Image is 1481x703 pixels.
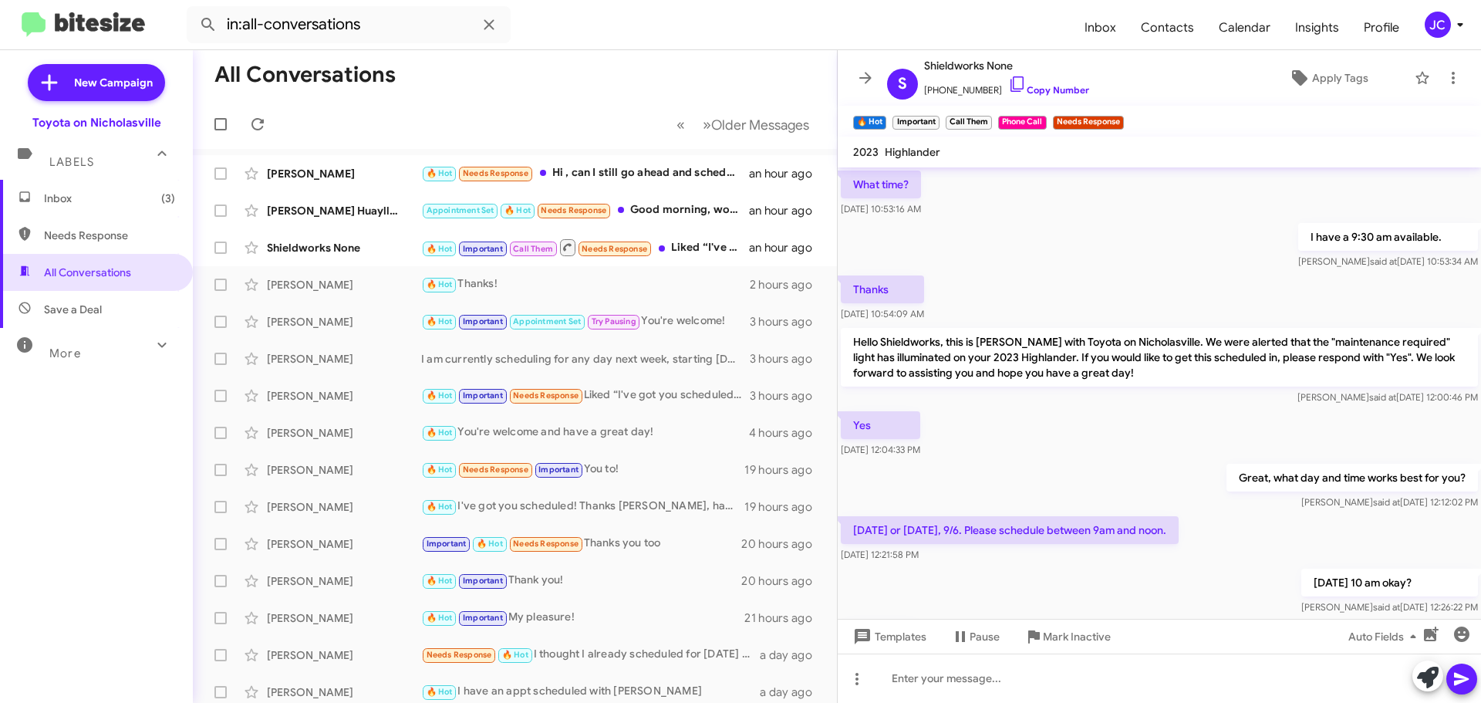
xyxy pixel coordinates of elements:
[421,201,749,219] div: Good morning, wondering if I can change my appointment for later [DATE]
[850,623,926,651] span: Templates
[267,536,421,552] div: [PERSON_NAME]
[749,240,825,255] div: an hour ago
[267,684,421,700] div: [PERSON_NAME]
[741,536,825,552] div: 20 hours ago
[898,72,907,96] span: S
[1053,116,1124,130] small: Needs Response
[1008,84,1089,96] a: Copy Number
[841,328,1478,387] p: Hello Shieldworks, this is [PERSON_NAME] with Toyota on Nicholasville. We were alerted that the "...
[970,623,1000,651] span: Pause
[421,387,750,404] div: Liked “I've got you scheduled! You're welcome. Thanks [PERSON_NAME], have a great day!”
[744,462,825,478] div: 19 hours ago
[187,6,511,43] input: Search
[841,308,924,319] span: [DATE] 10:54:09 AM
[463,390,503,401] span: Important
[44,191,175,206] span: Inbox
[421,646,760,664] div: I thought I already scheduled for [DATE] through [PERSON_NAME]
[267,425,421,441] div: [PERSON_NAME]
[744,499,825,515] div: 19 hours ago
[853,145,879,159] span: 2023
[267,277,421,292] div: [PERSON_NAME]
[267,573,421,589] div: [PERSON_NAME]
[477,539,503,549] span: 🔥 Hot
[841,444,920,455] span: [DATE] 12:04:33 PM
[427,465,453,475] span: 🔥 Hot
[49,346,81,360] span: More
[463,613,503,623] span: Important
[427,576,453,586] span: 🔥 Hot
[1072,5,1128,50] a: Inbox
[750,388,825,404] div: 3 hours ago
[1128,5,1206,50] a: Contacts
[427,502,453,512] span: 🔥 Hot
[1336,623,1435,651] button: Auto Fields
[267,203,421,218] div: [PERSON_NAME] Huayllani-[PERSON_NAME]
[750,314,825,330] div: 3 hours ago
[267,388,421,404] div: [PERSON_NAME]
[841,411,920,439] p: Yes
[1351,5,1412,50] a: Profile
[541,205,606,215] span: Needs Response
[421,498,744,515] div: I've got you scheduled! Thanks [PERSON_NAME], have a great day!
[711,117,809,134] span: Older Messages
[267,240,421,255] div: Shieldworks None
[998,116,1046,130] small: Phone Call
[1249,64,1407,92] button: Apply Tags
[463,244,503,254] span: Important
[924,56,1089,75] span: Shieldworks None
[582,244,647,254] span: Needs Response
[1301,601,1478,613] span: [PERSON_NAME] [DATE] 12:26:22 PM
[427,279,453,289] span: 🔥 Hot
[427,390,453,401] span: 🔥 Hot
[421,609,744,627] div: My pleasure!
[1373,601,1400,613] span: said at
[676,115,685,134] span: «
[924,75,1089,98] span: [PHONE_NUMBER]
[841,171,921,198] p: What time?
[28,64,165,101] a: New Campaign
[421,572,741,590] div: Thank you!
[668,109,818,140] nav: Page navigation example
[885,145,940,159] span: Highlander
[74,75,153,90] span: New Campaign
[1412,12,1464,38] button: JC
[939,623,1012,651] button: Pause
[463,465,528,475] span: Needs Response
[1348,623,1422,651] span: Auto Fields
[427,613,453,623] span: 🔥 Hot
[749,203,825,218] div: an hour ago
[421,683,760,701] div: I have an appt scheduled with [PERSON_NAME]
[267,351,421,367] div: [PERSON_NAME]
[44,265,131,280] span: All Conversations
[504,205,531,215] span: 🔥 Hot
[1370,255,1397,267] span: said at
[267,610,421,626] div: [PERSON_NAME]
[1206,5,1283,50] span: Calendar
[427,539,467,549] span: Important
[741,573,825,589] div: 20 hours ago
[1301,569,1478,597] p: [DATE] 10 am okay?
[1226,464,1478,492] p: Great, what day and time works best for you?
[841,275,924,303] p: Thanks
[427,168,453,178] span: 🔥 Hot
[750,351,825,367] div: 3 hours ago
[427,428,453,438] span: 🔥 Hot
[1298,223,1478,251] p: I have a 9:30 am available.
[892,116,939,130] small: Important
[1043,623,1111,651] span: Mark Inactive
[427,205,494,215] span: Appointment Set
[1297,391,1478,403] span: [PERSON_NAME] [DATE] 12:00:46 PM
[744,610,825,626] div: 21 hours ago
[214,63,396,87] h1: All Conversations
[1283,5,1351,50] a: Insights
[49,155,94,169] span: Labels
[1373,496,1400,508] span: said at
[750,277,825,292] div: 2 hours ago
[267,647,421,663] div: [PERSON_NAME]
[161,191,175,206] span: (3)
[421,164,749,182] div: Hi , can I still go ahead and schedule that service ?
